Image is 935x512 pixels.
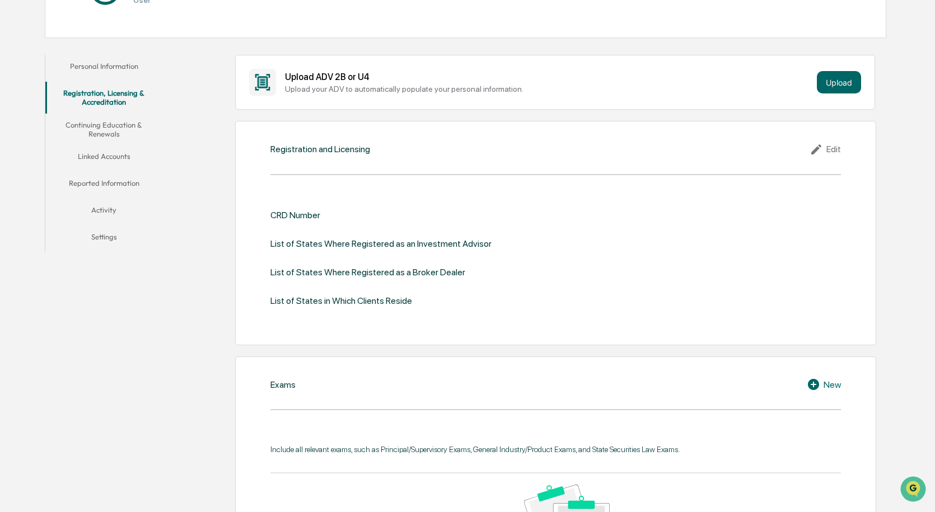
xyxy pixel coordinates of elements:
[45,172,162,199] button: Reported Information
[77,137,143,157] a: 🗄️Attestations
[22,141,72,152] span: Preclearance
[11,163,20,172] div: 🔎
[11,142,20,151] div: 🖐️
[111,190,135,198] span: Pylon
[81,142,90,151] div: 🗄️
[270,144,370,154] div: Registration and Licensing
[45,55,162,252] div: secondary tabs example
[11,24,204,41] p: How can we help?
[270,445,841,454] div: Include all relevant exams, such as Principal/Supervisory Exams, General Industry/Product Exams, ...
[79,189,135,198] a: Powered byPylon
[285,72,812,82] div: Upload ADV 2B or U4
[810,143,841,156] div: Edit
[45,82,162,114] button: Registration, Licensing & Accreditation
[45,199,162,226] button: Activity
[45,55,162,82] button: Personal Information
[817,71,861,93] button: Upload
[270,379,296,390] div: Exams
[807,378,841,391] div: New
[190,89,204,102] button: Start new chat
[38,86,184,97] div: Start new chat
[285,84,812,93] div: Upload your ADV to automatically populate your personal information.
[899,475,929,505] iframe: Open customer support
[22,162,71,173] span: Data Lookup
[7,158,75,178] a: 🔎Data Lookup
[45,145,162,172] button: Linked Accounts
[38,97,142,106] div: We're available if you need us!
[11,86,31,106] img: 1746055101610-c473b297-6a78-478c-a979-82029cc54cd1
[7,137,77,157] a: 🖐️Preclearance
[270,295,412,306] div: List of States in Which Clients Reside
[92,141,139,152] span: Attestations
[270,267,465,278] div: List of States Where Registered as a Broker Dealer
[270,210,320,220] div: CRD Number
[45,114,162,145] button: Continuing Education & Renewals
[45,226,162,252] button: Settings
[270,238,492,249] div: List of States Where Registered as an Investment Advisor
